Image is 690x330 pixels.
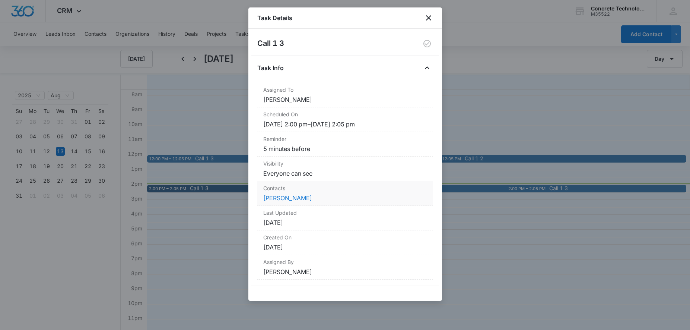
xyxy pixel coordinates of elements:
[263,218,427,227] dd: [DATE]
[263,120,427,129] dd: [DATE] 2:00 pm – [DATE] 2:05 pm
[263,86,427,94] dt: Assigned To
[263,267,427,276] dd: [PERSON_NAME]
[263,184,427,192] dt: Contacts
[263,258,427,266] dt: Assigned By
[263,169,427,178] dd: Everyone can see
[257,132,433,157] div: Reminder5 minutes before
[424,13,433,22] button: close
[263,135,427,143] dt: Reminder
[263,243,427,252] dd: [DATE]
[263,233,427,241] dt: Created On
[257,83,433,107] div: Assigned To[PERSON_NAME]
[257,255,433,280] div: Assigned By[PERSON_NAME]
[257,230,433,255] div: Created On[DATE]
[263,110,427,118] dt: Scheduled On
[257,181,433,206] div: Contacts[PERSON_NAME]
[263,194,312,202] a: [PERSON_NAME]
[257,63,284,72] h4: Task Info
[263,160,427,167] dt: Visibility
[257,157,433,181] div: VisibilityEveryone can see
[257,38,284,50] h2: Call 1 3
[257,206,433,230] div: Last Updated[DATE]
[263,95,427,104] dd: [PERSON_NAME]
[257,107,433,132] div: Scheduled On[DATE] 2:00 pm–[DATE] 2:05 pm
[263,144,427,153] dd: 5 minutes before
[421,62,433,74] button: Close
[257,13,292,22] h1: Task Details
[263,209,427,217] dt: Last Updated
